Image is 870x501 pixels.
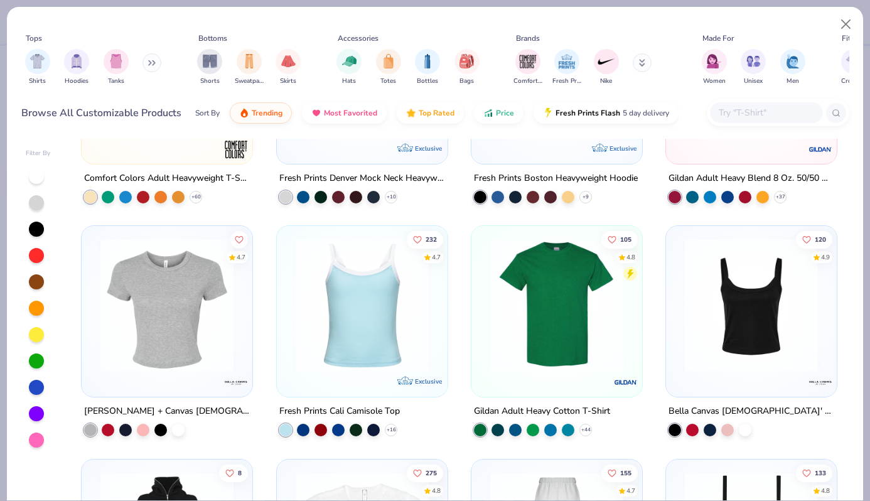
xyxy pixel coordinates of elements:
[30,54,45,68] img: Shirts Image
[581,426,590,434] span: + 44
[796,464,832,482] button: Like
[601,231,638,249] button: Like
[552,77,581,86] span: Fresh Prints
[109,54,123,68] img: Tanks Image
[776,193,785,201] span: + 37
[324,108,377,118] span: Most Favorited
[26,33,42,44] div: Tops
[474,171,638,186] div: Fresh Prints Boston Heavyweight Hoodie
[84,404,250,419] div: [PERSON_NAME] + Canvas [DEMOGRAPHIC_DATA]' Micro Ribbed Baby Tee
[815,470,826,476] span: 133
[594,49,619,86] button: filter button
[459,54,473,68] img: Bags Image
[421,54,434,68] img: Bottles Image
[406,464,443,482] button: Like
[279,404,400,419] div: Fresh Prints Cali Camisole Top
[311,108,321,118] img: most_fav.gif
[679,6,824,139] img: 01756b78-01f6-4cc6-8d8a-3c30c1a0c8ac
[386,193,395,201] span: + 10
[846,54,861,68] img: Cropped Image
[834,13,858,36] button: Close
[415,49,440,86] button: filter button
[626,253,635,262] div: 4.8
[382,54,395,68] img: Totes Image
[191,193,201,201] span: + 60
[336,49,362,86] button: filter button
[237,253,245,262] div: 4.7
[702,49,727,86] button: filter button
[26,149,51,158] div: Filter By
[104,49,129,86] button: filter button
[238,470,242,476] span: 8
[219,464,248,482] button: Like
[235,49,264,86] div: filter for Sweatpants
[703,77,726,86] span: Women
[669,404,834,419] div: Bella Canvas [DEMOGRAPHIC_DATA]' Micro Ribbed Scoop Tank
[679,239,824,372] img: 8af284bf-0d00-45ea-9003-ce4b9a3194ad
[702,49,727,86] div: filter for Women
[815,237,826,243] span: 120
[380,77,396,86] span: Totes
[459,77,474,86] span: Bags
[780,49,805,86] div: filter for Men
[279,171,445,186] div: Fresh Prints Denver Mock Neck Heavyweight Sweatshirt
[484,239,630,372] img: db319196-8705-402d-8b46-62aaa07ed94f
[601,464,638,482] button: Like
[597,52,616,71] img: Nike Image
[543,108,553,118] img: flash.gif
[474,102,524,124] button: Price
[513,49,542,86] div: filter for Comfort Colors
[669,171,834,186] div: Gildan Adult Heavy Blend 8 Oz. 50/50 Hooded Sweatshirt
[276,49,301,86] button: filter button
[415,377,442,385] span: Exclusive
[94,239,240,372] img: aa15adeb-cc10-480b-b531-6e6e449d5067
[841,49,866,86] button: filter button
[431,253,440,262] div: 4.7
[376,49,401,86] div: filter for Totes
[224,370,249,395] img: Bella + Canvas logo
[780,49,805,86] button: filter button
[534,102,679,124] button: Fresh Prints Flash5 day delivery
[594,49,619,86] div: filter for Nike
[94,6,240,139] img: 029b8af0-80e6-406f-9fdc-fdf898547912
[276,49,301,86] div: filter for Skirts
[64,49,89,86] div: filter for Hoodies
[556,108,620,118] span: Fresh Prints Flash
[425,237,436,243] span: 232
[787,77,799,86] span: Men
[808,370,833,395] img: Bella + Canvas logo
[557,52,576,71] img: Fresh Prints Image
[21,105,181,121] div: Browse All Customizable Products
[230,102,292,124] button: Trending
[600,77,612,86] span: Nike
[474,404,610,419] div: Gildan Adult Heavy Cotton T-Shirt
[235,77,264,86] span: Sweatpants
[25,49,50,86] button: filter button
[435,6,581,139] img: a90f7c54-8796-4cb2-9d6e-4e9644cfe0fe
[744,77,763,86] span: Unisex
[821,486,830,495] div: 4.8
[786,54,800,68] img: Men Image
[626,486,635,495] div: 4.7
[376,49,401,86] button: filter button
[513,77,542,86] span: Comfort Colors
[842,33,854,44] div: Fits
[70,54,83,68] img: Hoodies Image
[386,426,395,434] span: + 16
[342,77,356,86] span: Hats
[338,33,379,44] div: Accessories
[108,77,124,86] span: Tanks
[25,49,50,86] div: filter for Shirts
[717,105,814,120] input: Try "T-Shirt"
[518,52,537,71] img: Comfort Colors Image
[707,54,721,68] img: Women Image
[417,77,438,86] span: Bottles
[406,231,443,249] button: Like
[552,49,581,86] div: filter for Fresh Prints
[623,106,669,121] span: 5 day delivery
[841,49,866,86] div: filter for Cropped
[841,77,866,86] span: Cropped
[242,54,256,68] img: Sweatpants Image
[406,108,416,118] img: TopRated.gif
[104,49,129,86] div: filter for Tanks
